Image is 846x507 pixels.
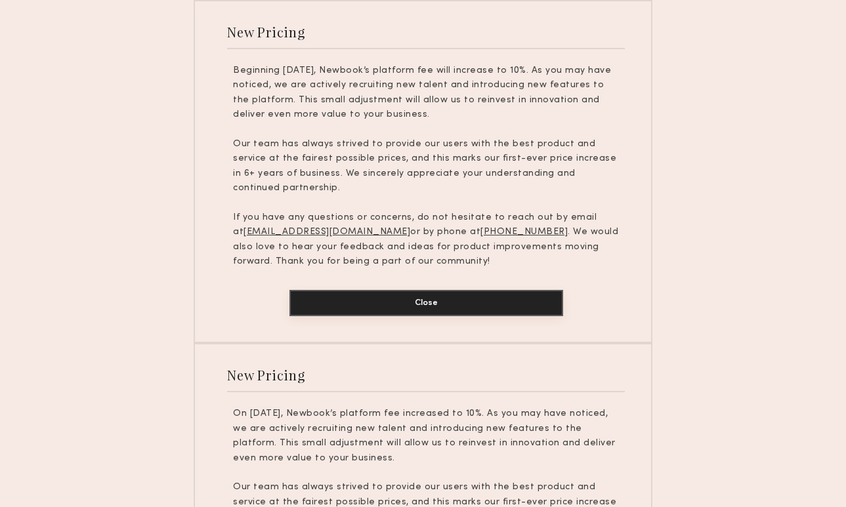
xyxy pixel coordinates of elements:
p: If you have any questions or concerns, do not hesitate to reach out by email at or by phone at . ... [233,211,619,270]
button: Close [289,290,563,316]
u: [EMAIL_ADDRESS][DOMAIN_NAME] [243,228,410,236]
p: On [DATE], Newbook’s platform fee increased to 10%. As you may have noticed, we are actively recr... [233,407,619,466]
p: Our team has always strived to provide our users with the best product and service at the fairest... [233,137,619,196]
div: New Pricing [227,366,305,384]
u: [PHONE_NUMBER] [480,228,568,236]
p: Beginning [DATE], Newbook’s platform fee will increase to 10%. As you may have noticed, we are ac... [233,64,619,123]
div: New Pricing [227,23,305,41]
